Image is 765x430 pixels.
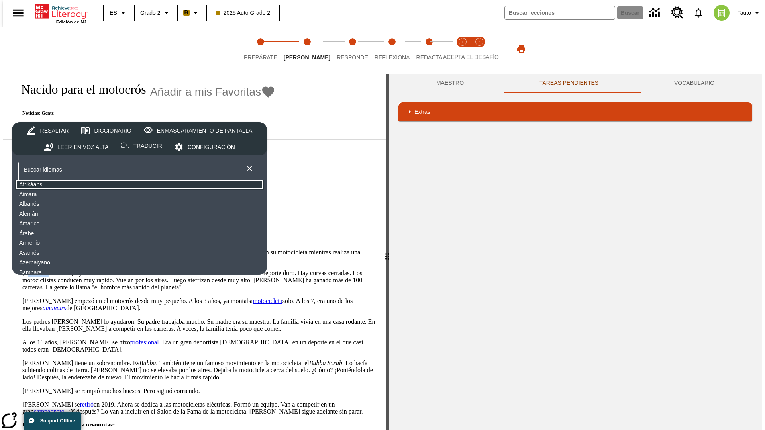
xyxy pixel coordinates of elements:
span: Tauto [738,9,751,17]
button: Imprimir [508,42,534,56]
button: Seleccionar estudiante [150,121,206,135]
span: Grado 2 [140,9,161,17]
span: ACEPTA EL DESAFÍO [443,54,499,60]
a: motocicleta [253,297,282,304]
button: Acepta el desafío lee step 1 of 2 [451,27,474,71]
img: avatar image [714,5,730,21]
div: Aimara [19,190,37,199]
button: Responde step 3 of 5 [330,27,375,71]
span: Prepárate [244,54,277,61]
div: Extras [398,102,752,121]
button: Maestro [398,74,502,93]
div: Árabe [19,229,34,238]
a: campeonato [33,408,64,415]
button: TAREAS PENDIENTES [502,74,636,93]
span: Redacta [416,54,443,61]
button: Escoja un nuevo avatar [709,2,734,23]
div: Amárico [19,219,39,229]
div: Instructional Panel Tabs [398,74,752,93]
div: Pulsa la tecla de intro o la barra espaciadora y luego presiona las flechas de derecha e izquierd... [386,74,389,430]
p: [PERSON_NAME] empezó en el motocrós desde muy pequeño. A los 3 años, ya montaba solo. A los 7, er... [22,297,376,312]
button: Bambara [15,268,264,278]
a: amateurs [43,305,67,311]
span: Edición de NJ [56,20,86,24]
button: Borrar la búsqueda [241,160,257,176]
button: Asamés [15,248,264,258]
button: Armenio [15,238,264,248]
strong: Piensa y comenta estas preguntas: [22,422,115,428]
div: Afrikáans [19,180,42,190]
span: ES [110,9,117,17]
span: Reflexiona [375,54,410,61]
button: Alemán [15,209,264,219]
button: Perfil/Configuración [734,6,765,20]
button: Árabe [15,229,264,238]
button: Grado: Grado 2, Elige un grado [137,6,175,20]
div: Albanés [19,199,39,209]
button: VOCABULARIO [636,74,752,93]
button: Configuración [168,139,241,156]
div: reading [3,74,386,426]
p: [PERSON_NAME] se rompió muchos huesos. Pero siguió corriendo. [22,387,376,395]
p: [PERSON_NAME] se en 2019. Ahora se dedica a las motocicletas eléctricas. Formó un equipo. Van a c... [22,401,376,415]
button: Diccionario [75,122,137,139]
div: Alemán [19,209,38,219]
a: Notificaciones [688,2,709,23]
span: [PERSON_NAME] [284,54,330,61]
p: Noticias: Gente [13,110,275,116]
button: Boost El color de la clase es anaranjado claro. Cambiar el color de la clase. [180,6,204,20]
button: Resaltar [21,122,75,139]
button: Abrir el menú lateral [6,1,30,25]
div: Diccionario [94,126,131,136]
button: Acepta el desafío contesta step 2 of 2 [468,27,491,71]
div: Resaltar [40,126,69,136]
div: activity [389,74,762,430]
span: B [184,8,188,18]
span: Responde [337,54,368,61]
div: Bambara [19,268,42,278]
button: Traducir [115,139,168,153]
div: Leer en voz alta [57,142,109,152]
div: Portada [35,3,86,24]
div: Configuración [188,142,235,152]
p: A los 16 años, [PERSON_NAME] se hizo . Era un gran deportista [DEMOGRAPHIC_DATA] en un deporte en... [22,339,376,353]
text: 2 [478,40,480,44]
button: Support Offline [24,412,81,430]
div: Armenio [19,238,40,248]
button: Enmascaramiento de pantalla [137,122,259,139]
div: Traducir [133,141,162,151]
div: split button [12,122,267,155]
button: Seleccione Lexile, 320 Lexile (Se aproxima) [19,121,110,135]
p: [PERSON_NAME] tiene un sobrenombre. Es . También tiene un famoso movimiento en la motocicleta: el... [22,360,376,381]
p: Extras [414,108,430,116]
button: Lenguaje: ES, Selecciona un idioma [106,6,131,20]
button: Leer en voz alta [38,139,115,156]
img: translateIcon.svg [121,142,129,149]
button: Afrikáans [15,180,264,190]
button: Añadir a mis Favoritas - Nacido para el motocrós [150,85,276,99]
button: Amárico [15,219,264,229]
a: profesional [130,339,159,346]
p: [PERSON_NAME] hijo es toda una estrella del motocrós. El motociclismo de montaña es un deporte du... [22,270,376,291]
a: retiró [80,401,94,408]
button: Redacta step 5 of 5 [410,27,449,71]
button: Reflexiona step 4 of 5 [368,27,416,71]
span: Support Offline [40,418,75,424]
button: Prepárate step 1 of 5 [237,27,284,71]
div: Azerbaiyano [19,258,50,268]
a: Centro de recursos, Se abrirá en una pestaña nueva. [667,2,688,23]
button: Azerbaiyano [15,258,264,268]
button: Aimara [15,190,264,199]
text: 1 [461,40,463,44]
button: Tipo de apoyo, Apoyo [114,121,151,135]
span: Añadir a mis Favoritas [150,86,261,98]
input: Buscar campo [505,6,615,19]
span: 2025 Auto Grade 2 [216,9,271,17]
em: Bubba Scrub [309,360,342,366]
div: Asamés [19,248,39,258]
h1: Nacido para el motocrós [13,82,146,97]
p: Los padres [PERSON_NAME] lo ayudaron. Su padre trabajaba mucho. Su madre era su maestra. La famil... [22,318,376,332]
button: Albanés [15,199,264,209]
a: Centro de información [645,2,667,24]
div: Enmascaramiento de pantalla [157,126,253,136]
